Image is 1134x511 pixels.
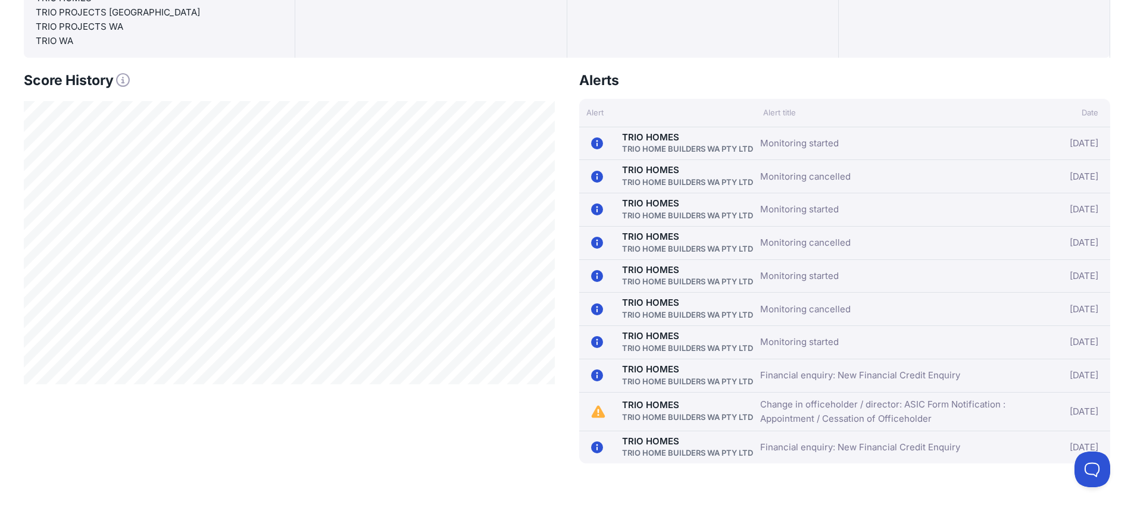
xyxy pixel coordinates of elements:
div: Date [1021,106,1110,118]
a: TRIO HOMESTRIO HOME BUILDERS WA PTY LTD [622,330,753,354]
div: [DATE] [1014,198,1098,221]
div: [DATE] [1014,165,1098,188]
h2: Score History [24,72,555,89]
div: TRIO HOME BUILDERS WA PTY LTD [622,447,753,459]
div: [DATE] [1014,331,1098,354]
a: Financial enquiry: New Financial Credit Enquiry [760,440,960,454]
a: Monitoring cancelled [760,302,851,316]
div: TRIO HOME BUILDERS WA PTY LTD [622,375,753,387]
div: TRIO WA [36,34,283,48]
a: TRIO HOMESTRIO HOME BUILDERS WA PTY LTD [622,435,753,459]
a: TRIO HOMESTRIO HOME BUILDERS WA PTY LTD [622,131,753,155]
div: [DATE] [1014,436,1098,459]
a: TRIO HOMESTRIO HOME BUILDERS WA PTY LTD [622,399,753,423]
div: TRIO PROJECTS WA [36,20,283,34]
div: TRIO HOME BUILDERS WA PTY LTD [622,209,753,221]
a: Monitoring started [760,335,839,349]
a: Monitoring started [760,269,839,283]
div: Alert title [756,106,1021,118]
div: Alert [579,106,757,118]
div: [DATE] [1014,231,1098,255]
div: TRIO HOME BUILDERS WA PTY LTD [622,243,753,255]
div: TRIO PROJECTS [GEOGRAPHIC_DATA] [36,5,283,20]
div: TRIO HOME BUILDERS WA PTY LTD [622,176,753,188]
a: TRIO HOMESTRIO HOME BUILDERS WA PTY LTD [622,363,753,387]
a: TRIO HOMESTRIO HOME BUILDERS WA PTY LTD [622,297,753,321]
div: TRIO HOME BUILDERS WA PTY LTD [622,411,753,423]
h3: Alerts [579,72,619,89]
div: [DATE] [1014,397,1098,426]
a: Monitoring cancelled [760,236,851,250]
a: Financial enquiry: New Financial Credit Enquiry [760,368,960,383]
a: Monitoring started [760,202,839,217]
div: TRIO HOME BUILDERS WA PTY LTD [622,309,753,321]
a: TRIO HOMESTRIO HOME BUILDERS WA PTY LTD [622,231,753,255]
div: TRIO HOME BUILDERS WA PTY LTD [622,143,753,155]
div: [DATE] [1014,265,1098,288]
a: TRIO HOMESTRIO HOME BUILDERS WA PTY LTD [622,197,753,221]
a: TRIO HOMESTRIO HOME BUILDERS WA PTY LTD [622,164,753,188]
iframe: Toggle Customer Support [1074,452,1110,487]
div: TRIO HOME BUILDERS WA PTY LTD [622,275,753,287]
a: Monitoring cancelled [760,170,851,184]
a: Change in officeholder / director: ASIC Form Notification : Appointment / Cessation of Officeholder [760,397,1014,426]
div: [DATE] [1014,132,1098,155]
a: Monitoring started [760,136,839,151]
div: [DATE] [1014,297,1098,321]
div: [DATE] [1014,364,1098,387]
div: TRIO HOME BUILDERS WA PTY LTD [622,342,753,354]
a: TRIO HOMESTRIO HOME BUILDERS WA PTY LTD [622,264,753,288]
